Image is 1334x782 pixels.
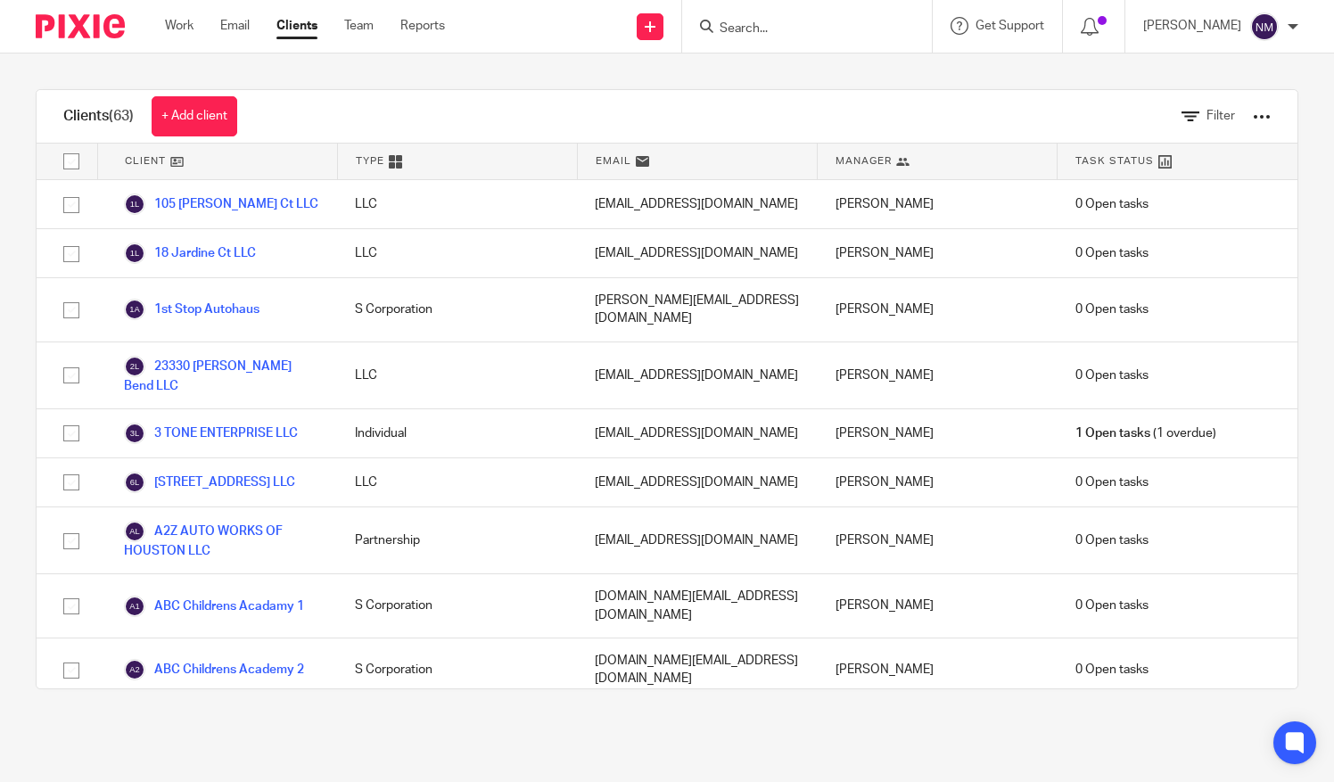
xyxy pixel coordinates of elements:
span: Email [596,153,631,169]
div: [PERSON_NAME] [818,409,1058,457]
p: [PERSON_NAME] [1143,17,1241,35]
img: svg%3E [124,472,145,493]
h1: Clients [63,107,134,126]
span: 0 Open tasks [1075,366,1149,384]
span: 0 Open tasks [1075,597,1149,614]
div: [PERSON_NAME] [818,180,1058,228]
a: 18 Jardine Ct LLC [124,243,256,264]
a: ABC Childrens Acadamy 1 [124,596,304,617]
a: Team [344,17,374,35]
span: 0 Open tasks [1075,661,1149,679]
span: Type [356,153,384,169]
div: LLC [337,180,577,228]
a: Clients [276,17,317,35]
div: Partnership [337,507,577,573]
span: Get Support [976,20,1044,32]
span: 0 Open tasks [1075,195,1149,213]
div: [EMAIL_ADDRESS][DOMAIN_NAME] [577,409,817,457]
div: [DOMAIN_NAME][EMAIL_ADDRESS][DOMAIN_NAME] [577,638,817,702]
a: 105 [PERSON_NAME] Ct LLC [124,193,318,215]
img: svg%3E [124,356,145,377]
div: Individual [337,409,577,457]
img: svg%3E [1250,12,1279,41]
img: svg%3E [124,299,145,320]
img: svg%3E [124,596,145,617]
img: svg%3E [124,659,145,680]
a: + Add client [152,96,237,136]
a: Email [220,17,250,35]
div: [PERSON_NAME] [818,229,1058,277]
div: [EMAIL_ADDRESS][DOMAIN_NAME] [577,458,817,506]
div: [EMAIL_ADDRESS][DOMAIN_NAME] [577,342,817,408]
img: svg%3E [124,193,145,215]
div: [PERSON_NAME] [818,507,1058,573]
div: S Corporation [337,574,577,638]
div: [PERSON_NAME][EMAIL_ADDRESS][DOMAIN_NAME] [577,278,817,342]
span: Client [125,153,166,169]
div: [DOMAIN_NAME][EMAIL_ADDRESS][DOMAIN_NAME] [577,574,817,638]
span: 0 Open tasks [1075,300,1149,318]
span: Filter [1206,110,1235,122]
a: ABC Childrens Academy 2 [124,659,304,680]
span: 0 Open tasks [1075,473,1149,491]
span: Manager [836,153,892,169]
span: (63) [109,109,134,123]
img: svg%3E [124,423,145,444]
a: A2Z AUTO WORKS OF HOUSTON LLC [124,521,319,560]
input: Search [718,21,878,37]
div: [PERSON_NAME] [818,458,1058,506]
div: [PERSON_NAME] [818,574,1058,638]
a: [STREET_ADDRESS] LLC [124,472,295,493]
div: LLC [337,458,577,506]
span: (1 overdue) [1075,424,1216,442]
a: Work [165,17,194,35]
div: [PERSON_NAME] [818,638,1058,702]
span: 1 Open tasks [1075,424,1150,442]
span: 0 Open tasks [1075,244,1149,262]
span: 0 Open tasks [1075,531,1149,549]
div: LLC [337,342,577,408]
img: svg%3E [124,521,145,542]
a: 23330 [PERSON_NAME] Bend LLC [124,356,319,395]
div: [EMAIL_ADDRESS][DOMAIN_NAME] [577,507,817,573]
div: S Corporation [337,638,577,702]
a: 3 TONE ENTERPRISE LLC [124,423,298,444]
a: Reports [400,17,445,35]
span: Task Status [1075,153,1154,169]
a: 1st Stop Autohaus [124,299,259,320]
div: LLC [337,229,577,277]
div: [PERSON_NAME] [818,342,1058,408]
div: [EMAIL_ADDRESS][DOMAIN_NAME] [577,229,817,277]
img: svg%3E [124,243,145,264]
div: [PERSON_NAME] [818,278,1058,342]
div: S Corporation [337,278,577,342]
input: Select all [54,144,88,178]
img: Pixie [36,14,125,38]
div: [EMAIL_ADDRESS][DOMAIN_NAME] [577,180,817,228]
